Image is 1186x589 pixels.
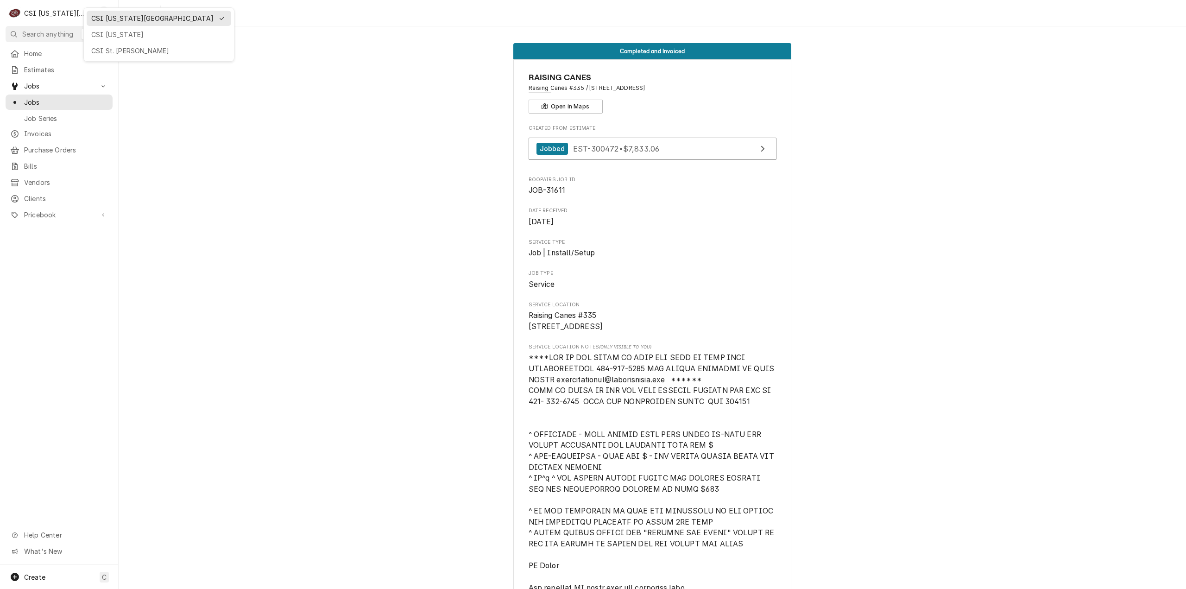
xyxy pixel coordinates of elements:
[91,30,227,39] div: CSI [US_STATE]
[91,46,227,56] div: CSI St. [PERSON_NAME]
[24,97,108,107] span: Jobs
[6,95,113,110] a: Go to Jobs
[24,114,108,123] span: Job Series
[91,13,214,23] div: CSI [US_STATE][GEOGRAPHIC_DATA]
[6,111,113,126] a: Go to Job Series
